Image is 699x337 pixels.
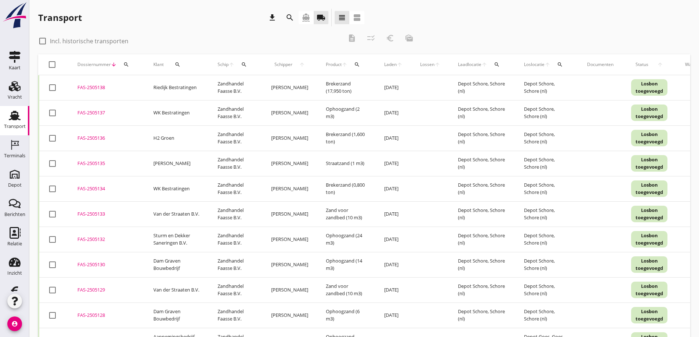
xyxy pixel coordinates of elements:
td: [DATE] [375,75,411,100]
td: Depot Schore, Schore (nl) [515,277,578,303]
td: [PERSON_NAME] [262,227,317,252]
i: local_shipping [317,13,325,22]
span: Loslocatie [524,61,545,68]
div: Losbon toegevoegd [631,130,667,146]
td: Ophoogzand (6 m3) [317,303,375,328]
i: search [175,62,181,67]
td: WK Bestratingen [145,100,209,125]
td: Brekerzand (1,600 ton) [317,125,375,151]
span: Laden [384,61,397,68]
i: directions_boat [302,13,310,22]
div: FAS-2505137 [77,109,136,117]
td: Dam Graven Bouwbedrijf [145,252,209,277]
td: [PERSON_NAME] [262,75,317,100]
td: Depot Schore, Schore (nl) [449,151,515,176]
td: Zandhandel Faasse B.V. [209,151,262,176]
div: FAS-2505129 [77,286,136,294]
td: Zandhandel Faasse B.V. [209,176,262,201]
td: Riedijk Bestratingen [145,75,209,100]
div: Transport [4,124,26,129]
td: Ophoogzand (14 m3) [317,252,375,277]
span: Schip [218,61,229,68]
div: Vracht [8,95,22,99]
div: Relatie [7,241,22,246]
div: FAS-2505135 [77,160,136,167]
i: search [241,62,247,67]
td: Depot Schore, Schore (nl) [449,252,515,277]
img: logo-small.a267ee39.svg [1,2,28,29]
span: Dossiernummer [77,61,111,68]
td: Depot Schore, Schore (nl) [449,201,515,227]
div: FAS-2505138 [77,84,136,91]
td: Depot Schore, Schore (nl) [515,227,578,252]
td: [DATE] [375,125,411,151]
div: Kaart [9,65,21,70]
div: Losbon toegevoegd [631,256,667,273]
span: Schipper [271,61,296,68]
span: Laadlocatie [458,61,481,68]
td: Ophoogzand (2 m3) [317,100,375,125]
div: FAS-2505134 [77,185,136,193]
td: Depot Schore, Schore (nl) [449,125,515,151]
td: [DATE] [375,100,411,125]
td: [DATE] [375,252,411,277]
td: Depot Schore, Schore (nl) [449,176,515,201]
div: Inzicht [7,271,22,275]
td: [PERSON_NAME] [262,252,317,277]
div: FAS-2505132 [77,236,136,243]
i: search [285,13,294,22]
td: [DATE] [375,151,411,176]
i: arrow_downward [111,62,117,67]
td: Zandhandel Faasse B.V. [209,303,262,328]
div: Depot [8,183,22,187]
div: Losbon toegevoegd [631,206,667,222]
div: FAS-2505133 [77,210,136,218]
td: Depot Schore, Schore (nl) [515,201,578,227]
div: Berichten [4,212,25,217]
td: Dam Graven Bouwbedrijf [145,303,209,328]
td: [PERSON_NAME] [262,125,317,151]
div: Losbon toegevoegd [631,307,667,323]
td: Depot Schore, Schore (nl) [515,252,578,277]
td: [PERSON_NAME] [262,277,317,303]
div: Losbon toegevoegd [631,105,667,121]
td: Zandhandel Faasse B.V. [209,201,262,227]
td: Depot Schore, Schore (nl) [449,227,515,252]
div: Terminals [4,153,25,158]
div: Transport [38,12,82,23]
td: [DATE] [375,176,411,201]
td: [DATE] [375,303,411,328]
td: Zandhandel Faasse B.V. [209,277,262,303]
div: FAS-2505136 [77,135,136,142]
div: Losbon toegevoegd [631,79,667,96]
div: Documenten [587,61,614,68]
td: Depot Schore, Schore (nl) [515,176,578,201]
td: Depot Schore, Schore (nl) [515,303,578,328]
td: Zandhandel Faasse B.V. [209,252,262,277]
td: Zandhandel Faasse B.V. [209,75,262,100]
div: Losbon toegevoegd [631,282,667,298]
td: Depot Schore, Schore (nl) [515,125,578,151]
div: Losbon toegevoegd [631,180,667,197]
i: arrow_upward [342,62,347,67]
td: Straatzand (1 m3) [317,151,375,176]
td: Van der Straaten B.V. [145,201,209,227]
td: Van der Straaten B.V. [145,277,209,303]
i: download [268,13,277,22]
i: arrow_upward [545,62,550,67]
td: [PERSON_NAME] [145,151,209,176]
td: Depot Schore, Schore (nl) [449,75,515,100]
td: Depot Schore, Schore (nl) [515,151,578,176]
i: arrow_upward [229,62,234,67]
i: account_circle [7,316,22,331]
td: Brekerzand (0,800 ton) [317,176,375,201]
i: arrow_upward [434,62,440,67]
i: arrow_upward [653,62,667,67]
i: search [354,62,360,67]
span: Product [326,61,342,68]
td: H2 Groen [145,125,209,151]
td: Zandhandel Faasse B.V. [209,100,262,125]
label: Incl. historische transporten [50,37,128,45]
td: Zand voor zandbed (10 m3) [317,201,375,227]
td: [DATE] [375,227,411,252]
